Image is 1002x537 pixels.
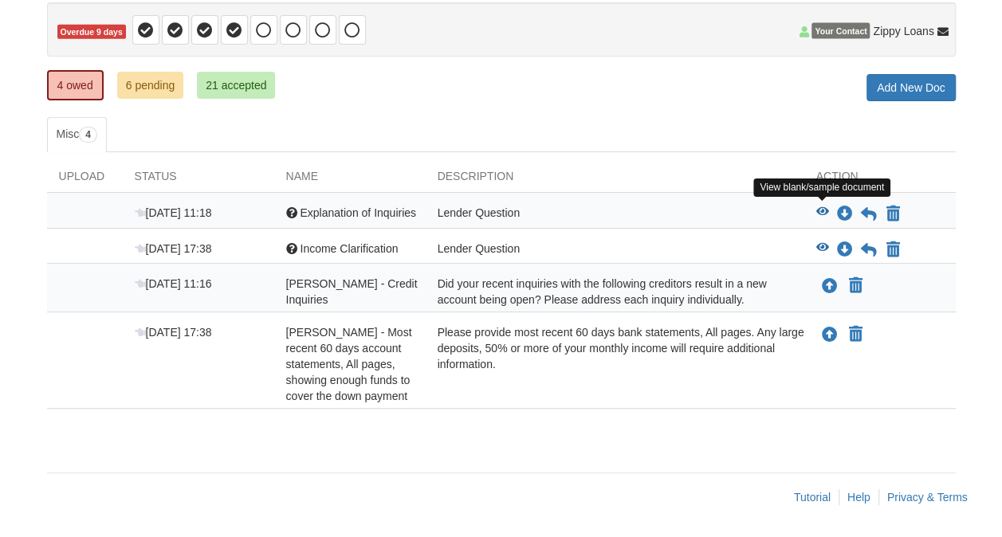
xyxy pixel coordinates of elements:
[135,326,212,339] span: [DATE] 17:38
[47,117,107,152] a: Misc
[426,276,804,308] div: Did your recent inquiries with the following creditors result in a new account being open? Please...
[816,206,829,222] button: View Explanation of Inquiries
[117,72,184,99] a: 6 pending
[887,491,968,504] a: Privacy & Terms
[885,205,902,224] button: Declare Explanation of Inquiries not applicable
[820,324,839,345] button: Upload Iris Rosario Melendez - Most recent 60 days account statements, All pages, showing enough ...
[866,74,956,101] a: Add New Doc
[47,70,104,100] a: 4 owed
[135,277,212,290] span: [DATE] 11:16
[847,491,870,504] a: Help
[286,326,412,402] span: [PERSON_NAME] - Most recent 60 days account statements, All pages, showing enough funds to cover ...
[811,23,870,39] span: Your Contact
[426,168,804,192] div: Description
[47,168,123,192] div: Upload
[753,178,890,197] div: View blank/sample document
[426,205,804,224] div: Lender Question
[820,276,839,296] button: Upload Iris Rosario - Credit Inquiries
[135,206,212,219] span: [DATE] 11:18
[804,168,956,192] div: Action
[873,23,933,39] span: Zippy Loans
[274,168,426,192] div: Name
[123,168,274,192] div: Status
[816,242,829,258] button: View Income Clarification
[57,25,126,40] span: Overdue 9 days
[837,208,853,221] a: Download Explanation of Inquiries
[79,127,97,143] span: 4
[300,206,416,219] span: Explanation of Inquiries
[885,241,902,260] button: Declare Income Clarification not applicable
[794,491,831,504] a: Tutorial
[426,241,804,260] div: Lender Question
[135,242,212,255] span: [DATE] 17:38
[847,276,864,296] button: Declare Iris Rosario - Credit Inquiries not applicable
[426,324,804,404] div: Please provide most recent 60 days bank statements, All pages. Any large deposits, 50% or more of...
[847,325,864,344] button: Declare Iris Rosario Melendez - Most recent 60 days account statements, All pages, showing enough...
[197,72,275,99] a: 21 accepted
[286,277,418,306] span: [PERSON_NAME] - Credit Inquiries
[300,242,398,255] span: Income Clarification
[837,244,853,257] a: Download Income Clarification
